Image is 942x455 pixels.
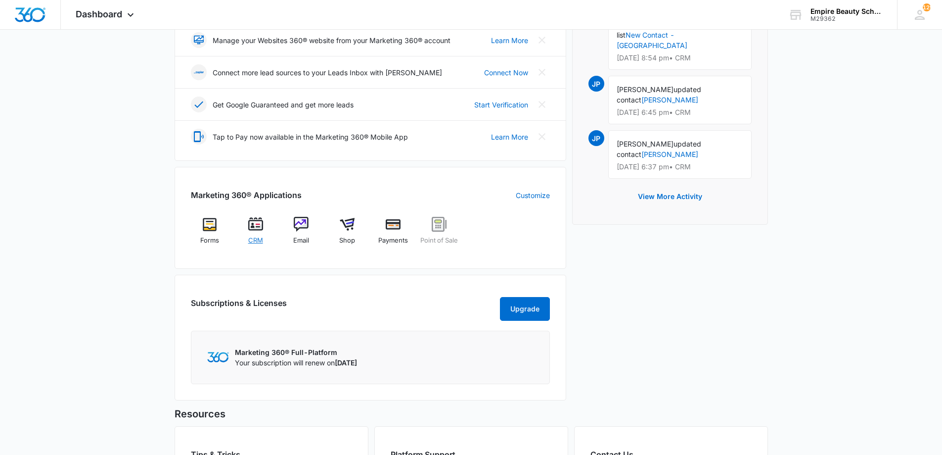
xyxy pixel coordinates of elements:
a: Customize [516,190,550,201]
a: Learn More [491,132,528,142]
a: Payments [374,217,412,253]
p: Manage your Websites 360® website from your Marketing 360® account [213,35,450,46]
a: [PERSON_NAME] [641,96,698,104]
p: Tap to Pay now available in the Marketing 360® Mobile App [213,132,408,142]
p: Connect more lead sources to your Leads Inbox with [PERSON_NAME] [213,67,442,78]
h2: Subscriptions & Licenses [191,297,287,317]
a: Connect Now [484,67,528,78]
a: Learn More [491,35,528,46]
span: [DATE] [335,358,357,367]
span: JP [588,76,604,92]
a: Point of Sale [420,217,458,253]
button: Close [534,64,550,80]
button: Close [534,129,550,145]
span: Forms [200,236,219,246]
div: account name [810,7,883,15]
div: notifications count [923,3,931,11]
h5: Resources [175,406,768,421]
span: Payments [378,236,408,246]
span: [PERSON_NAME] [617,140,673,148]
div: account id [810,15,883,22]
p: Get Google Guaranteed and get more leads [213,100,354,110]
button: Upgrade [500,297,550,321]
p: [DATE] 6:45 pm • CRM [617,109,743,116]
p: [DATE] 8:54 pm • CRM [617,54,743,61]
button: Close [534,32,550,48]
a: Shop [328,217,366,253]
img: Marketing 360 Logo [207,352,229,362]
span: CRM [248,236,263,246]
button: View More Activity [628,185,712,208]
a: Start Verification [474,100,528,110]
button: Close [534,97,550,112]
h2: Marketing 360® Applications [191,189,302,201]
span: JP [588,130,604,146]
span: [PERSON_NAME] [617,85,673,94]
p: [DATE] 6:37 pm • CRM [617,163,743,170]
a: [PERSON_NAME] [641,150,698,158]
span: 129 [923,3,931,11]
span: Dashboard [76,9,122,19]
p: Your subscription will renew on [235,357,357,368]
a: New Contact - [GEOGRAPHIC_DATA] [617,31,687,50]
a: Forms [191,217,229,253]
a: Email [282,217,320,253]
p: Marketing 360® Full-Platform [235,347,357,357]
span: Email [293,236,309,246]
span: Shop [339,236,355,246]
span: Point of Sale [420,236,458,246]
a: CRM [236,217,274,253]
